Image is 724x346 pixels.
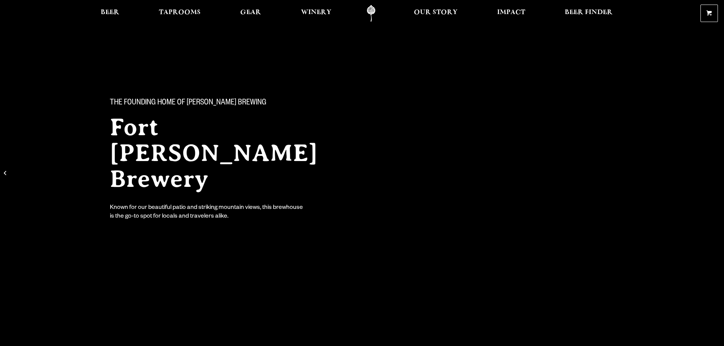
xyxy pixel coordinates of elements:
[296,5,336,22] a: Winery
[235,5,266,22] a: Gear
[154,5,206,22] a: Taprooms
[240,9,261,16] span: Gear
[110,204,304,221] div: Known for our beautiful patio and striking mountain views, this brewhouse is the go-to spot for l...
[101,9,119,16] span: Beer
[560,5,618,22] a: Beer Finder
[497,9,525,16] span: Impact
[110,98,266,108] span: The Founding Home of [PERSON_NAME] Brewing
[414,9,458,16] span: Our Story
[492,5,530,22] a: Impact
[96,5,124,22] a: Beer
[301,9,331,16] span: Winery
[409,5,463,22] a: Our Story
[357,5,385,22] a: Odell Home
[159,9,201,16] span: Taprooms
[565,9,613,16] span: Beer Finder
[110,114,347,192] h2: Fort [PERSON_NAME] Brewery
